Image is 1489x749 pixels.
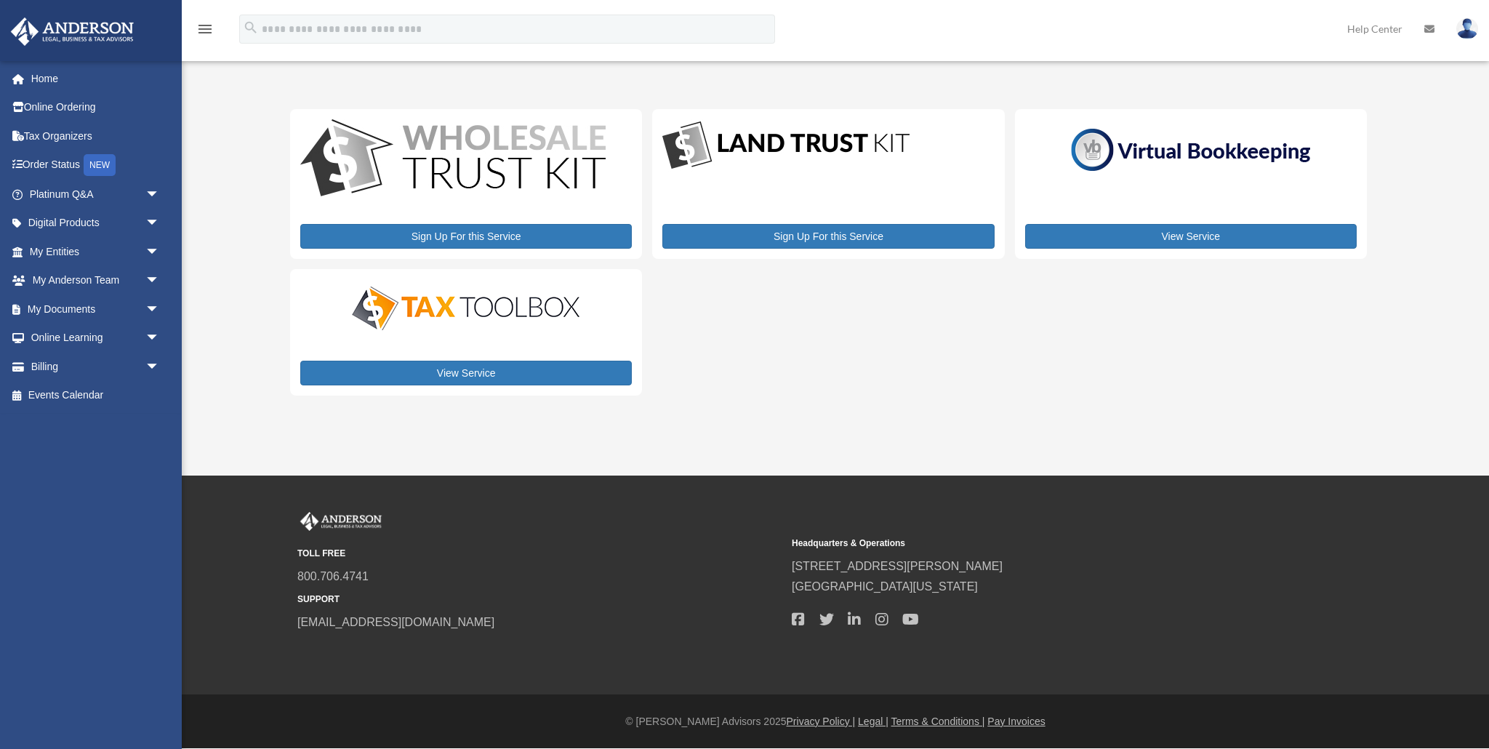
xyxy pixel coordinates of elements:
[196,25,214,38] a: menu
[7,17,138,46] img: Anderson Advisors Platinum Portal
[10,266,182,295] a: My Anderson Teamarrow_drop_down
[10,151,182,180] a: Order StatusNEW
[145,237,174,267] span: arrow_drop_down
[792,536,1276,551] small: Headquarters & Operations
[10,209,174,238] a: Digital Productsarrow_drop_down
[10,64,182,93] a: Home
[1025,224,1357,249] a: View Service
[297,512,385,531] img: Anderson Advisors Platinum Portal
[792,560,1003,572] a: [STREET_ADDRESS][PERSON_NAME]
[10,324,182,353] a: Online Learningarrow_drop_down
[10,295,182,324] a: My Documentsarrow_drop_down
[145,324,174,353] span: arrow_drop_down
[145,352,174,382] span: arrow_drop_down
[662,119,910,172] img: LandTrust_lgo-1.jpg
[297,546,782,561] small: TOLL FREE
[297,616,494,628] a: [EMAIL_ADDRESS][DOMAIN_NAME]
[787,716,856,727] a: Privacy Policy |
[10,381,182,410] a: Events Calendar
[145,295,174,324] span: arrow_drop_down
[145,180,174,209] span: arrow_drop_down
[297,592,782,607] small: SUPPORT
[987,716,1045,727] a: Pay Invoices
[145,266,174,296] span: arrow_drop_down
[10,237,182,266] a: My Entitiesarrow_drop_down
[243,20,259,36] i: search
[1456,18,1478,39] img: User Pic
[300,224,632,249] a: Sign Up For this Service
[662,224,994,249] a: Sign Up For this Service
[891,716,985,727] a: Terms & Conditions |
[10,180,182,209] a: Platinum Q&Aarrow_drop_down
[297,570,369,582] a: 800.706.4741
[300,119,606,200] img: WS-Trust-Kit-lgo-1.jpg
[858,716,888,727] a: Legal |
[10,121,182,151] a: Tax Organizers
[792,580,978,593] a: [GEOGRAPHIC_DATA][US_STATE]
[182,713,1489,731] div: © [PERSON_NAME] Advisors 2025
[145,209,174,239] span: arrow_drop_down
[10,352,182,381] a: Billingarrow_drop_down
[196,20,214,38] i: menu
[300,361,632,385] a: View Service
[84,154,116,176] div: NEW
[10,93,182,122] a: Online Ordering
